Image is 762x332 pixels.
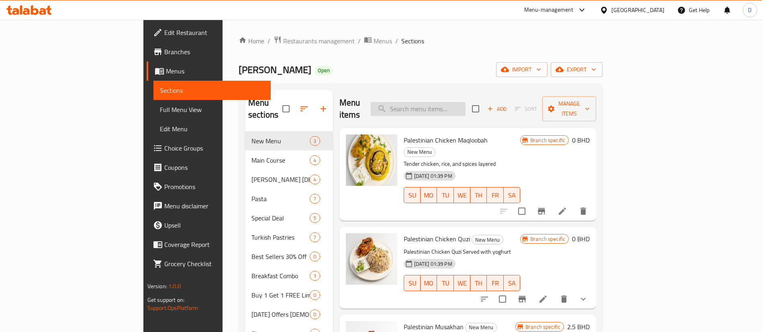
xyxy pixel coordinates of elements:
[147,23,271,42] a: Edit Restaurant
[251,155,310,165] span: Main Course
[524,5,574,15] div: Menu-management
[251,290,310,300] div: Buy 1 Get 1 FREE Limited
[245,247,333,266] div: Best Sellers 30% Off0
[245,305,333,324] div: [DATE] Offers [DEMOGRAPHIC_DATA]0
[507,277,517,289] span: SA
[490,277,500,289] span: FR
[424,189,434,201] span: MO
[510,103,542,115] span: Select section first
[457,189,467,201] span: WE
[472,235,503,244] span: New Menu
[147,216,271,235] a: Upsell
[440,277,450,289] span: TU
[245,208,333,228] div: Special Deal5
[440,189,450,201] span: TU
[251,310,310,319] span: [DATE] Offers [DEMOGRAPHIC_DATA]
[310,290,320,300] div: items
[310,176,319,183] span: 4
[374,36,392,46] span: Menus
[407,189,417,201] span: SU
[245,228,333,247] div: Turkish Pastries7
[310,291,319,299] span: 0
[574,289,593,309] button: show more
[164,259,264,269] span: Grocery Checklist
[404,147,435,157] div: New Menu
[527,235,568,243] span: Branch specific
[503,65,541,75] span: import
[421,275,437,291] button: MO
[339,97,362,121] h2: Menu items
[245,285,333,305] div: Buy 1 Get 1 FREE Limited0
[147,177,271,196] a: Promotions
[245,189,333,208] div: Pasta7
[147,235,271,254] a: Coverage Report
[504,187,520,203] button: SA
[475,289,494,309] button: sort-choices
[274,36,355,46] a: Restaurants management
[168,281,181,291] span: 1.0.0
[310,155,320,165] div: items
[310,311,319,318] span: 0
[404,159,520,169] p: Tender chicken, rice, and spices layered
[147,139,271,158] a: Choice Groups
[395,36,398,46] li: /
[310,252,320,261] div: items
[748,6,752,14] span: D
[251,252,310,261] div: Best Sellers 30% Off
[522,323,564,331] span: Branch specific
[437,187,454,203] button: TU
[611,6,664,14] div: [GEOGRAPHIC_DATA]
[239,36,603,46] nav: breadcrumb
[411,260,456,268] span: [DATE] 01:39 PM
[484,103,510,115] span: Add item
[421,187,437,203] button: MO
[251,136,310,146] span: New Menu
[551,62,603,77] button: export
[153,81,271,100] a: Sections
[474,277,484,289] span: TH
[160,86,264,95] span: Sections
[251,232,310,242] div: Turkish Pastries
[245,151,333,170] div: Main Course4
[310,214,319,222] span: 5
[484,103,510,115] button: Add
[310,271,320,281] div: items
[164,143,264,153] span: Choice Groups
[251,194,310,204] span: Pasta
[457,277,467,289] span: WE
[164,182,264,191] span: Promotions
[407,277,417,289] span: SU
[147,158,271,177] a: Coupons
[314,99,333,118] button: Add section
[466,323,496,332] span: New Menu
[513,289,532,309] button: Branch-specific-item
[310,213,320,223] div: items
[283,36,355,46] span: Restaurants management
[245,170,333,189] div: [PERSON_NAME] [DEMOGRAPHIC_DATA]4
[147,303,198,313] a: Support.OpsPlatform
[310,310,320,319] div: items
[371,102,466,116] input: search
[549,99,590,119] span: Manage items
[310,253,319,261] span: 0
[346,134,397,186] img: Palestinian Chicken Maqloobah
[164,201,264,211] span: Menu disclaimer
[310,175,320,184] div: items
[164,28,264,37] span: Edit Restaurant
[164,240,264,249] span: Coverage Report
[504,275,520,291] button: SA
[557,65,596,75] span: export
[147,281,167,291] span: Version:
[294,99,314,118] span: Sort sections
[454,187,470,203] button: WE
[315,66,333,75] div: Open
[486,104,508,114] span: Add
[401,36,424,46] span: Sections
[164,47,264,57] span: Branches
[310,136,320,146] div: items
[538,294,548,304] a: Edit menu item
[245,266,333,285] div: Breakfast Combo1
